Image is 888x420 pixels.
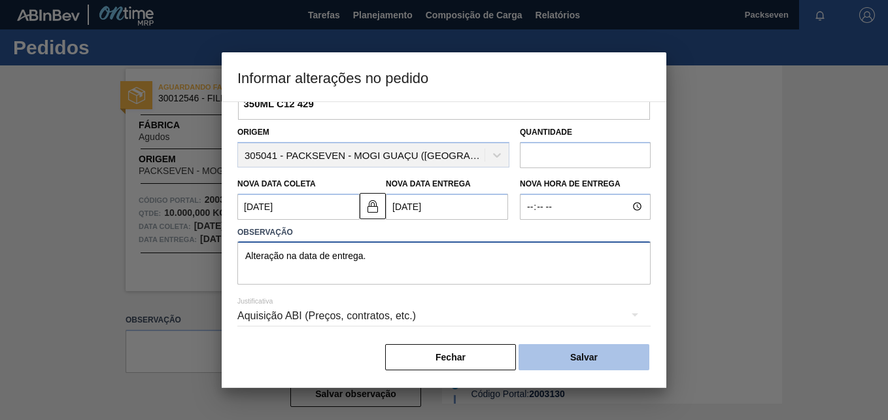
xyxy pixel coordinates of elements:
label: Nova Hora de Entrega [520,175,651,194]
label: Origem [237,128,269,137]
button: locked [360,193,386,219]
img: locked [365,198,381,214]
button: Salvar [519,344,649,370]
textarea: Alteração na data de entrega. [237,241,651,285]
div: Aquisição ABI (Preços, contratos, etc.) [237,298,651,334]
input: dd/mm/yyyy [386,194,508,220]
button: Fechar [385,344,516,370]
label: Observação [237,223,651,242]
label: Quantidade [520,128,572,137]
input: dd/mm/yyyy [237,194,360,220]
label: Nova Data Coleta [237,179,316,188]
label: Nova Data Entrega [386,179,471,188]
h3: Informar alterações no pedido [222,52,666,102]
